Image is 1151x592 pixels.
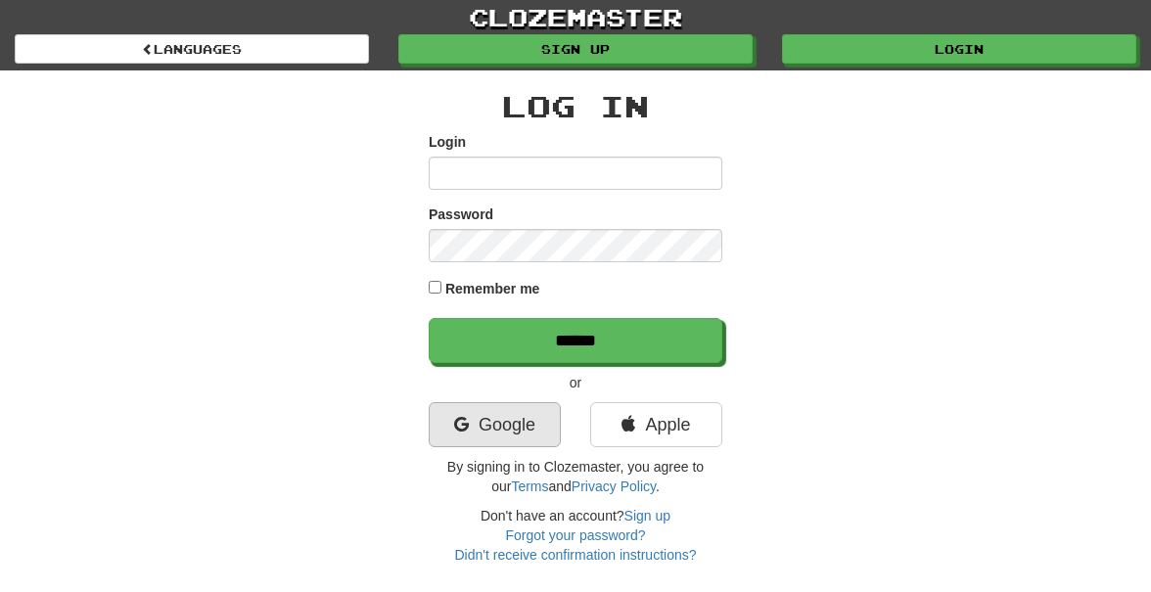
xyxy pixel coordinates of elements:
label: Login [429,132,466,152]
label: Password [429,205,493,224]
a: Google [429,402,561,447]
h2: Log In [429,90,722,122]
a: Apple [590,402,722,447]
label: Remember me [445,279,540,298]
p: By signing in to Clozemaster, you agree to our and . [429,457,722,496]
a: Terms [511,478,548,494]
a: Languages [15,34,369,64]
a: Sign up [398,34,753,64]
a: Forgot your password? [505,527,645,543]
a: Didn't receive confirmation instructions? [454,547,696,563]
p: or [429,373,722,392]
div: Don't have an account? [429,506,722,565]
a: Privacy Policy [572,478,656,494]
a: Login [782,34,1136,64]
a: Sign up [624,508,670,524]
